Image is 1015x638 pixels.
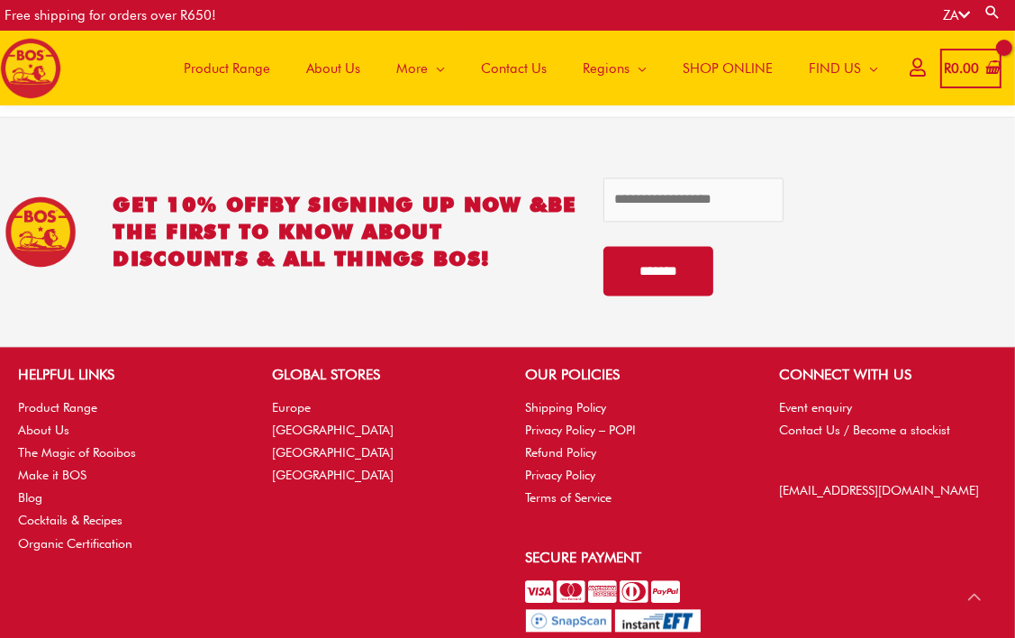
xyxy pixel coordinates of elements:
nav: CONNECT WITH US [779,396,997,442]
a: Search button [983,4,1001,21]
span: SHOP ONLINE [683,41,773,96]
span: BY SIGNING UP NOW & [270,192,548,216]
h2: CONNECT WITH US [779,364,997,386]
a: [EMAIL_ADDRESS][DOMAIN_NAME] [779,483,979,497]
span: Contact Us [481,41,547,96]
a: Terms of Service [526,490,612,505]
span: Product Range [184,41,270,96]
a: Privacy Policy [526,468,596,482]
a: Refund Policy [526,445,597,460]
a: Shipping Policy [526,400,607,415]
img: Pay with SnapScan [526,609,612,632]
span: More [396,41,428,96]
span: FIND US [809,41,861,96]
bdi: 0.00 [944,60,979,77]
h2: HELPFUL LINKS [18,364,236,386]
img: BOS Ice Tea [5,195,77,267]
a: About Us [18,423,69,437]
a: SHOP ONLINE [665,31,791,105]
span: R [944,60,951,77]
h2: GLOBAL STORES [272,364,490,386]
nav: HELPFUL LINKS [18,396,236,555]
nav: GLOBAL STORES [272,396,490,488]
a: Product Range [166,31,288,105]
a: [GEOGRAPHIC_DATA] [272,445,394,460]
a: Regions [565,31,665,105]
a: About Us [288,31,378,105]
a: Blog [18,490,42,505]
a: Event enquiry [779,400,852,415]
span: Regions [583,41,630,96]
h2: Secure Payment [526,547,744,569]
a: Contact Us / Become a stockist [779,423,950,437]
a: The Magic of Rooibos [18,445,136,460]
img: Pay with InstantEFT [615,609,701,632]
a: Europe [272,400,311,415]
a: Privacy Policy – POPI [526,423,637,437]
h2: OUR POLICIES [526,364,744,386]
a: Product Range [18,400,97,415]
h2: GET 10% OFF be the first to know about discounts & all things BOS! [113,191,577,272]
a: More [378,31,463,105]
a: Contact Us [463,31,565,105]
nav: Site Navigation [152,31,896,105]
nav: OUR POLICIES [526,396,744,510]
a: Make it BOS [18,468,86,482]
a: View Shopping Cart, empty [940,49,1001,89]
span: About Us [306,41,360,96]
a: [GEOGRAPHIC_DATA] [272,423,394,437]
a: ZA [943,7,970,23]
a: Cocktails & Recipes [18,513,122,527]
a: Organic Certification [18,536,132,551]
a: [GEOGRAPHIC_DATA] [272,468,394,482]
